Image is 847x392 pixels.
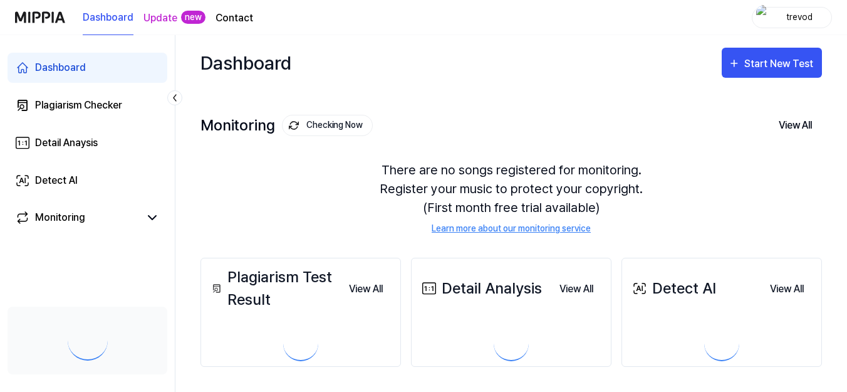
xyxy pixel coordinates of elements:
div: Dashboard [200,48,291,78]
button: View All [769,112,822,139]
div: trevod [775,10,824,24]
button: View All [549,277,603,302]
a: Dashboard [8,53,167,83]
a: Detect AI [8,166,167,196]
div: Detail Analysis [419,277,542,300]
a: Monitoring [15,210,140,225]
button: View All [339,277,393,302]
div: Start New Test [744,56,816,72]
div: There are no songs registered for monitoring. Register your music to protect your copyright. (Fir... [200,146,822,250]
a: Plagiarism Checker [8,90,167,120]
div: Plagiarism Checker [35,98,122,113]
img: monitoring Icon [289,120,299,130]
div: new [181,11,205,24]
div: Monitoring [35,210,85,225]
a: Dashboard [83,1,133,35]
a: Contact [216,11,253,26]
a: Update [143,11,177,26]
div: Detail Anaysis [35,135,98,151]
button: Start New Test [722,48,822,78]
div: Monitoring [200,115,373,136]
a: Detail Anaysis [8,128,167,158]
div: Dashboard [35,60,86,75]
a: Learn more about our monitoring service [432,222,591,235]
div: Detect AI [630,277,716,300]
img: profile [756,5,771,30]
button: View All [760,277,814,302]
div: Plagiarism Test Result [209,266,339,311]
div: Detect AI [35,173,78,188]
button: Checking Now [282,115,373,136]
button: profiletrevod [752,7,832,28]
